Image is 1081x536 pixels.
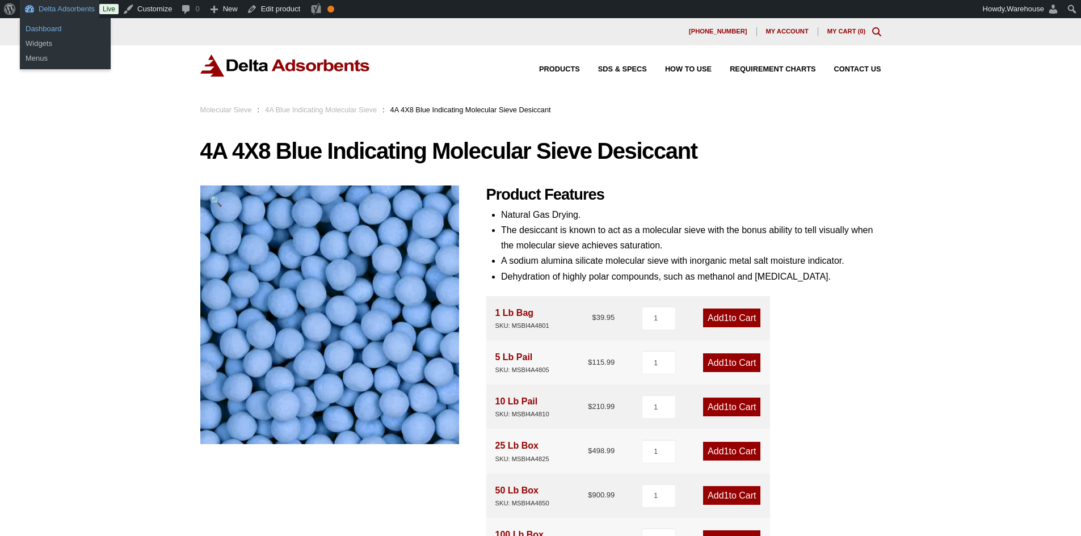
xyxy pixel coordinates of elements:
[495,365,549,375] div: SKU: MSBI4A4805
[724,446,729,456] span: 1
[200,139,881,163] h1: 4A 4X8 Blue Indicating Molecular Sieve Desiccant
[495,409,549,420] div: SKU: MSBI4A4810
[209,195,222,207] span: 🔍
[834,66,881,73] span: Contact Us
[390,105,551,114] span: 4A 4X8 Blue Indicating Molecular Sieve Desiccant
[495,438,549,464] div: 25 Lb Box
[592,313,615,322] bdi: 39.95
[703,486,760,505] a: Add1to Cart
[592,313,596,322] span: $
[730,66,815,73] span: Requirement Charts
[598,66,647,73] span: SDS & SPECS
[382,105,385,114] span: :
[766,28,809,35] span: My account
[588,402,592,411] span: $
[200,105,252,114] a: Molecular Sieve
[872,27,881,36] div: Toggle Modal Content
[724,358,729,368] span: 1
[703,442,760,461] a: Add1to Cart
[539,66,580,73] span: Products
[495,454,549,465] div: SKU: MSBI4A4825
[724,491,729,500] span: 1
[712,66,815,73] a: Requirement Charts
[20,33,111,69] ul: Delta Adsorbents
[724,313,729,323] span: 1
[703,353,760,372] a: Add1to Cart
[588,446,592,455] span: $
[495,349,549,375] div: 5 Lb Pail
[495,498,549,509] div: SKU: MSBI4A4850
[689,28,747,35] span: [PHONE_NUMBER]
[580,66,647,73] a: SDS & SPECS
[495,320,549,331] div: SKU: MSBI4A4801
[501,269,881,284] li: Dehydration of highly polar compounds, such as methanol and [MEDICAL_DATA].
[588,358,592,366] span: $
[665,66,712,73] span: How to Use
[495,305,549,331] div: 1 Lb Bag
[521,66,580,73] a: Products
[588,491,592,499] span: $
[265,105,377,114] a: 4A Blue Indicating Molecular Sieve
[501,253,881,268] li: A sodium alumina silicate molecular sieve with inorganic metal salt moisture indicator.
[724,402,729,412] span: 1
[588,402,615,411] bdi: 210.99
[20,36,111,51] a: Widgets
[588,446,615,455] bdi: 498.99
[816,66,881,73] a: Contact Us
[588,358,615,366] bdi: 115.99
[757,27,818,36] a: My account
[703,309,760,327] a: Add1to Cart
[501,207,881,222] li: Natural Gas Drying.
[200,54,371,77] img: Delta Adsorbents
[20,22,111,36] a: Dashboard
[703,398,760,416] a: Add1to Cart
[200,185,232,217] a: View full-screen image gallery
[501,222,881,253] li: The desiccant is known to act as a molecular sieve with the bonus ability to tell visually when t...
[20,51,111,66] a: Menus
[680,27,757,36] a: [PHONE_NUMBER]
[827,28,866,35] a: My Cart (0)
[1007,5,1044,13] span: Warehouse
[588,491,615,499] bdi: 900.99
[486,185,881,204] h2: Product Features
[99,4,119,14] a: Live
[860,28,863,35] span: 0
[495,394,549,420] div: 10 Lb Pail
[495,483,549,509] div: 50 Lb Box
[647,66,712,73] a: How to Use
[327,6,334,12] div: OK
[20,18,111,40] ul: Delta Adsorbents
[258,105,260,114] span: :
